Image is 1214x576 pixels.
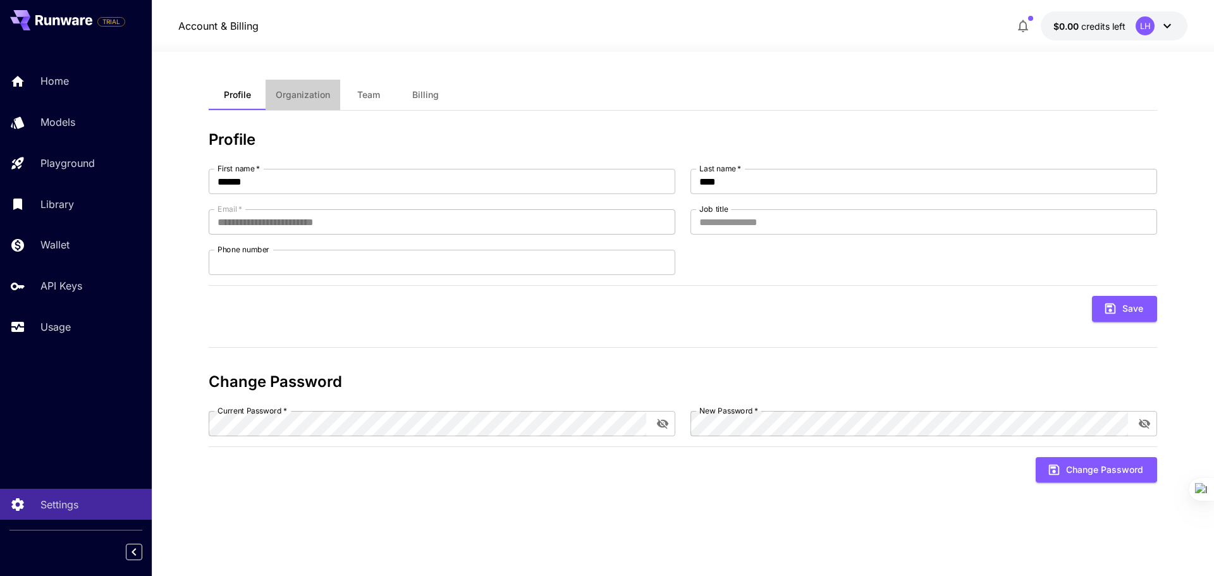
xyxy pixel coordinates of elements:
[218,163,260,174] label: First name
[699,405,758,416] label: New Password
[97,14,125,29] span: Add your payment card to enable full platform functionality.
[218,244,269,255] label: Phone number
[1041,11,1187,40] button: $0.00LH
[1053,20,1125,33] div: $0.00
[40,278,82,293] p: API Keys
[40,237,70,252] p: Wallet
[699,163,741,174] label: Last name
[651,412,674,435] button: toggle password visibility
[1092,296,1157,322] button: Save
[218,204,242,214] label: Email
[126,544,142,560] button: Collapse sidebar
[40,114,75,130] p: Models
[357,89,380,101] span: Team
[412,89,439,101] span: Billing
[178,18,259,34] nav: breadcrumb
[218,405,287,416] label: Current Password
[276,89,330,101] span: Organization
[135,541,152,563] div: Collapse sidebar
[40,73,69,89] p: Home
[1133,412,1156,435] button: toggle password visibility
[699,204,728,214] label: Job title
[1081,21,1125,32] span: credits left
[209,373,1157,391] h3: Change Password
[1136,16,1155,35] div: LH
[40,156,95,171] p: Playground
[40,319,71,334] p: Usage
[178,18,259,34] a: Account & Billing
[1036,457,1157,483] button: Change Password
[40,497,78,512] p: Settings
[209,131,1157,149] h3: Profile
[1053,21,1081,32] span: $0.00
[98,17,125,27] span: TRIAL
[224,89,251,101] span: Profile
[40,197,74,212] p: Library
